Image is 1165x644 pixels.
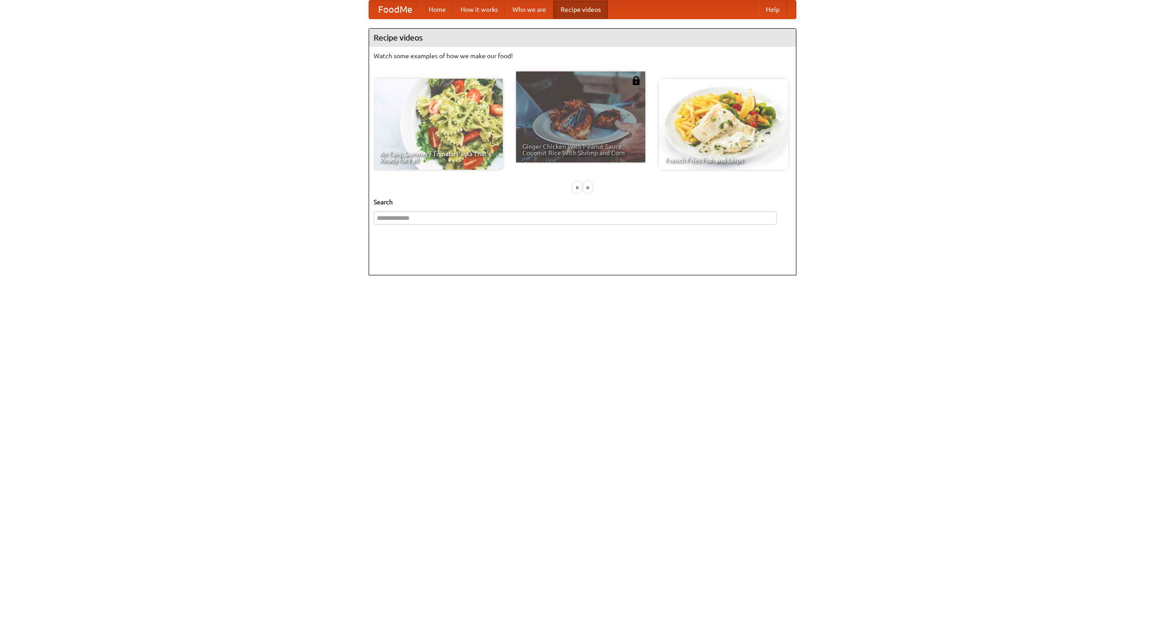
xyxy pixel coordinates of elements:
[573,182,581,193] div: «
[374,51,791,61] p: Watch some examples of how we make our food!
[759,0,787,19] a: Help
[369,29,796,47] h4: Recipe videos
[632,76,641,85] img: 483408.png
[374,198,791,207] h5: Search
[421,0,453,19] a: Home
[584,182,592,193] div: »
[505,0,553,19] a: Who we are
[369,0,421,19] a: FoodMe
[380,151,496,163] span: An Easy, Summery Tomato Pasta That's Ready for Fall
[374,79,503,170] a: An Easy, Summery Tomato Pasta That's Ready for Fall
[665,157,782,163] span: French Fries Fish and Chips
[453,0,505,19] a: How it works
[659,79,788,170] a: French Fries Fish and Chips
[553,0,608,19] a: Recipe videos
